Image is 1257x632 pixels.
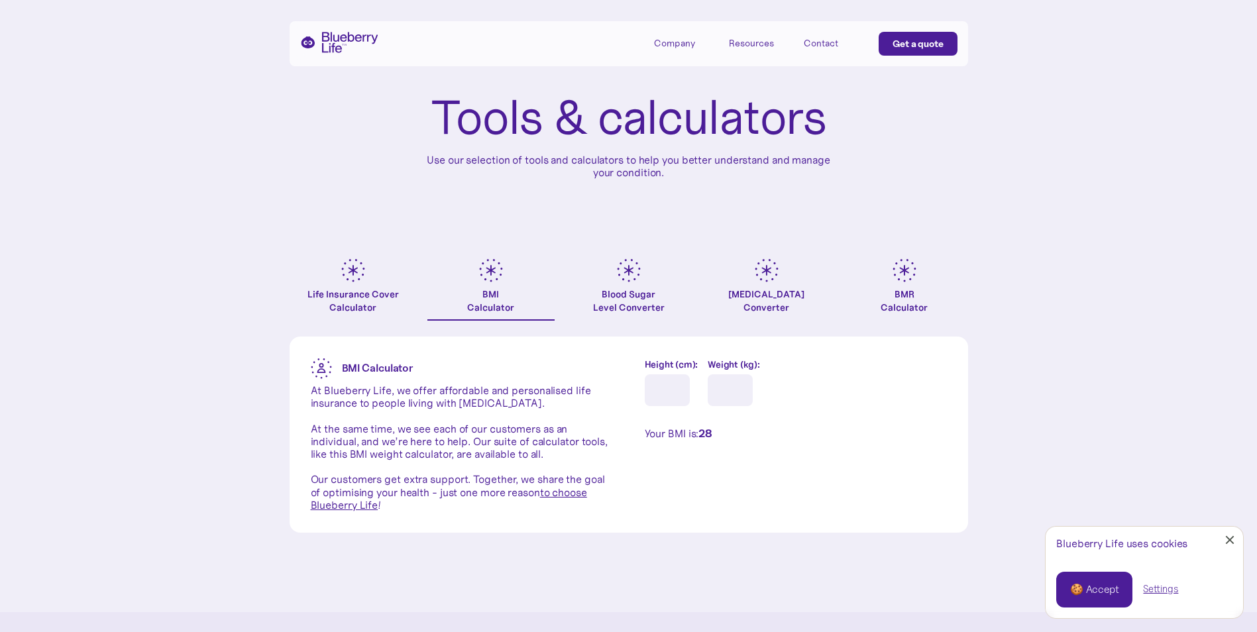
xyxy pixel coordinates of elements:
[708,358,760,371] label: Weight (kg):
[467,288,514,314] div: BMI Calculator
[804,32,863,54] a: Contact
[417,154,841,179] p: Use our selection of tools and calculators to help you better understand and manage your condition.
[1143,582,1178,596] a: Settings
[427,258,555,321] a: BMICalculator
[729,38,774,49] div: Resources
[703,258,830,321] a: [MEDICAL_DATA]Converter
[729,32,789,54] div: Resources
[300,32,378,53] a: home
[645,358,698,371] label: Height (cm):
[311,384,613,511] p: At Blueberry Life, we offer affordable and personalised life insurance to people living with [MED...
[645,427,947,440] div: Your BMI is:
[1056,572,1132,607] a: 🍪 Accept
[654,38,695,49] div: Company
[1217,527,1243,553] a: Close Cookie Popup
[1056,537,1232,550] div: Blueberry Life uses cookies
[431,93,826,143] h1: Tools & calculators
[881,288,928,314] div: BMR Calculator
[290,258,417,321] a: Life Insurance Cover Calculator
[879,32,957,56] a: Get a quote
[311,486,587,511] a: to choose Blueberry Life
[290,288,417,314] div: Life Insurance Cover Calculator
[893,37,944,50] div: Get a quote
[698,427,712,440] span: 28
[1070,582,1119,597] div: 🍪 Accept
[654,32,714,54] div: Company
[728,288,804,314] div: [MEDICAL_DATA] Converter
[593,288,665,314] div: Blood Sugar Level Converter
[342,361,413,374] strong: BMI Calculator
[565,258,692,321] a: Blood SugarLevel Converter
[841,258,968,321] a: BMRCalculator
[804,38,838,49] div: Contact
